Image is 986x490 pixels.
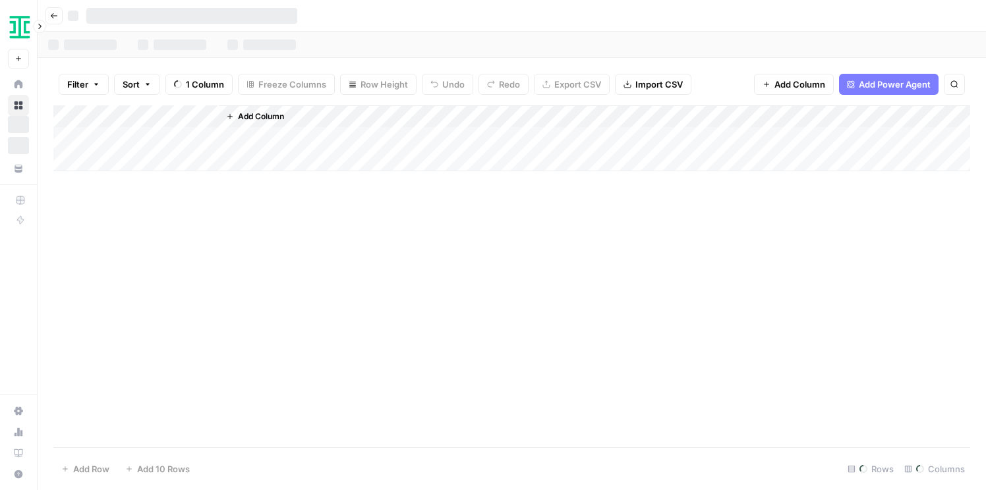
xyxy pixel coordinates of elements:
span: 1 Column [186,78,224,91]
div: Columns [899,458,970,479]
a: Home [8,74,29,95]
span: Row Height [361,78,408,91]
button: Add Power Agent [839,74,939,95]
button: Freeze Columns [238,74,335,95]
span: Export CSV [554,78,601,91]
span: Filter [67,78,88,91]
span: Add Power Agent [859,78,931,91]
button: Sort [114,74,160,95]
span: Add Column [774,78,825,91]
button: Add Column [754,74,834,95]
a: Learning Hub [8,443,29,464]
span: Add Column [238,111,284,122]
span: Add 10 Rows [137,462,190,476]
span: Add Row [73,462,109,476]
a: Settings [8,400,29,422]
button: Undo [422,74,473,95]
button: Add 10 Rows [117,458,198,479]
a: Usage [8,422,29,443]
span: Undo [442,78,465,91]
button: Import CSV [615,74,691,95]
a: Browse [8,95,29,116]
button: Help + Support [8,464,29,485]
button: Filter [59,74,109,95]
button: Workspace: Ironclad [8,11,29,43]
span: Freeze Columns [258,78,326,91]
span: Import CSV [635,78,683,91]
button: Add Row [53,458,117,479]
a: Your Data [8,158,29,179]
button: 1 Column [165,74,233,95]
button: Add Column [221,108,289,125]
button: Export CSV [534,74,610,95]
button: Redo [478,74,529,95]
div: Rows [842,458,899,479]
span: Redo [499,78,520,91]
button: Row Height [340,74,417,95]
span: Sort [123,78,140,91]
img: Ironclad Logo [8,15,32,39]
